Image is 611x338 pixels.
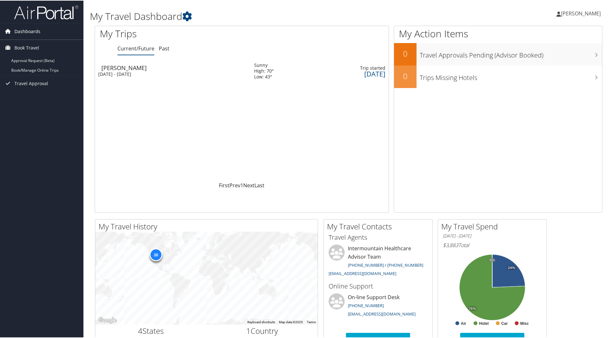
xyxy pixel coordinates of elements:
[97,316,118,324] a: Open this area in Google Maps (opens a new window)
[100,325,202,336] h2: States
[443,232,542,238] h6: [DATE] - [DATE]
[90,9,435,22] h1: My Travel Dashboard
[307,320,316,323] a: Terms (opens in new tab)
[219,181,229,188] a: First
[327,220,432,231] h2: My Travel Contacts
[159,44,169,51] a: Past
[441,220,546,231] h2: My Travel Spend
[329,232,427,241] h3: Travel Agents
[14,39,39,55] span: Book Travel
[98,71,245,76] div: [DATE] - [DATE]
[247,319,275,324] button: Keyboard shortcuts
[490,258,495,262] tspan: 0%
[443,241,458,248] span: $3,883
[99,220,318,231] h2: My Travel History
[469,306,476,310] tspan: 76%
[443,241,542,248] h6: Total
[117,44,154,51] a: Current/Future
[561,9,601,16] span: [PERSON_NAME]
[394,70,417,81] h2: 0
[394,48,417,58] h2: 0
[394,65,602,87] a: 0Trips Missing Hotels
[348,262,423,267] a: [PHONE_NUMBER] / [PHONE_NUMBER]
[240,181,243,188] a: 1
[420,69,602,82] h3: Trips Missing Hotels
[138,325,142,335] span: 4
[149,247,162,260] div: 30
[520,321,529,325] text: Misc
[254,62,274,67] div: Sunny
[14,23,40,39] span: Dashboards
[348,302,384,308] a: [PHONE_NUMBER]
[325,293,431,319] li: On-line Support Desk
[348,310,416,316] a: [EMAIL_ADDRESS][DOMAIN_NAME]
[479,321,489,325] text: Hotel
[394,42,602,65] a: 0Travel Approvals Pending (Advisor Booked)
[394,26,602,40] h1: My Action Items
[100,26,262,40] h1: My Trips
[254,181,264,188] a: Last
[229,181,240,188] a: Prev
[254,67,274,73] div: High: 70°
[556,3,607,22] a: [PERSON_NAME]
[508,265,515,269] tspan: 24%
[211,325,313,336] h2: Country
[97,316,118,324] img: Google
[501,321,508,325] text: Car
[420,47,602,59] h3: Travel Approvals Pending (Advisor Booked)
[254,73,274,79] div: Low: 43°
[101,64,248,70] div: [PERSON_NAME]
[14,75,48,91] span: Travel Approval
[315,65,385,70] div: Trip started
[461,321,466,325] text: Air
[329,270,396,276] a: [EMAIL_ADDRESS][DOMAIN_NAME]
[315,70,385,76] div: [DATE]
[329,281,427,290] h3: Online Support
[14,4,78,19] img: airportal-logo.png
[243,181,254,188] a: Next
[325,244,431,278] li: Intermountain Healthcare Advisor Team
[279,320,303,323] span: Map data ©2025
[246,325,251,335] span: 1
